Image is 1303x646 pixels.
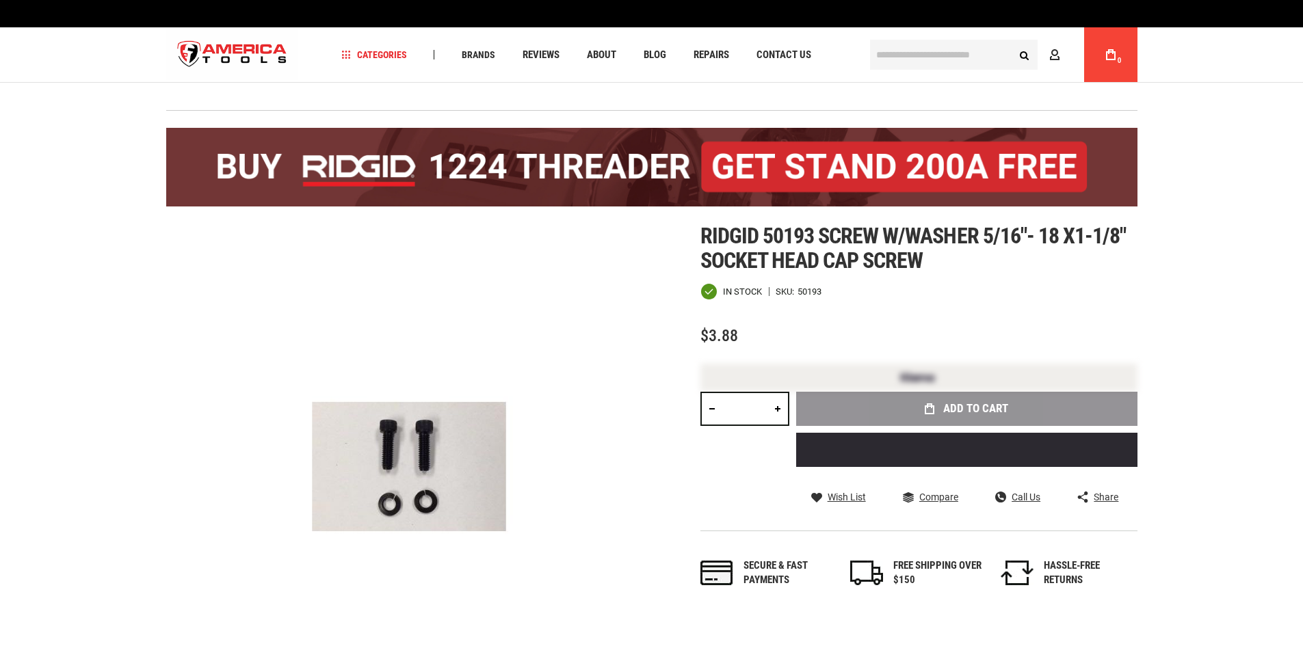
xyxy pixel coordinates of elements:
span: Compare [919,492,958,502]
img: shipping [850,561,883,585]
a: Compare [903,491,958,503]
div: Availability [700,283,762,300]
a: 0 [1098,27,1124,82]
div: 50193 [798,287,821,296]
div: FREE SHIPPING OVER $150 [893,558,982,588]
a: Call Us [995,491,1040,503]
span: Blog [644,50,666,60]
button: Search [1012,42,1038,68]
img: America Tools [166,29,299,81]
span: Call Us [1012,492,1040,502]
div: HASSLE-FREE RETURNS [1044,558,1133,588]
span: Reviews [523,50,560,60]
span: Wish List [828,492,866,502]
span: Repairs [694,50,729,60]
a: Wish List [811,491,866,503]
span: Ridgid 50193 screw w/washer 5/16"- 18 x1-1/8" socket head cap screw [700,223,1127,273]
img: payments [700,561,733,585]
span: In stock [723,287,762,296]
a: store logo [166,29,299,81]
img: returns [1001,561,1034,585]
img: BOGO: Buy the RIDGID® 1224 Threader (26092), get the 92467 200A Stand FREE! [166,128,1137,206]
a: Categories [335,46,413,64]
a: About [581,46,622,64]
span: Contact Us [756,50,811,60]
a: Blog [637,46,672,64]
span: Brands [462,50,495,59]
a: Repairs [687,46,735,64]
span: About [587,50,616,60]
span: 0 [1118,57,1122,64]
a: Contact Us [750,46,817,64]
a: Reviews [516,46,566,64]
strong: SKU [776,287,798,296]
a: Brands [456,46,501,64]
span: Categories [341,50,407,59]
span: Share [1094,492,1118,502]
span: $3.88 [700,326,738,345]
div: Secure & fast payments [743,558,832,588]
